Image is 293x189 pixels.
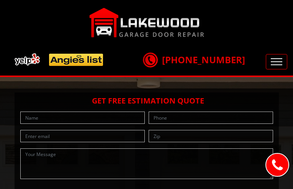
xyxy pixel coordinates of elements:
[20,130,145,142] input: Enter email
[266,54,287,69] button: Toggle navigation
[149,130,273,142] input: Zip
[143,53,245,66] a: [PHONE_NUMBER]
[89,8,204,38] img: Lakewood.png
[18,96,275,105] h2: Get Free Estimation Quote
[149,112,273,124] input: Phone
[11,50,106,69] img: add.png
[20,112,145,124] input: Name
[141,50,160,69] img: call.png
